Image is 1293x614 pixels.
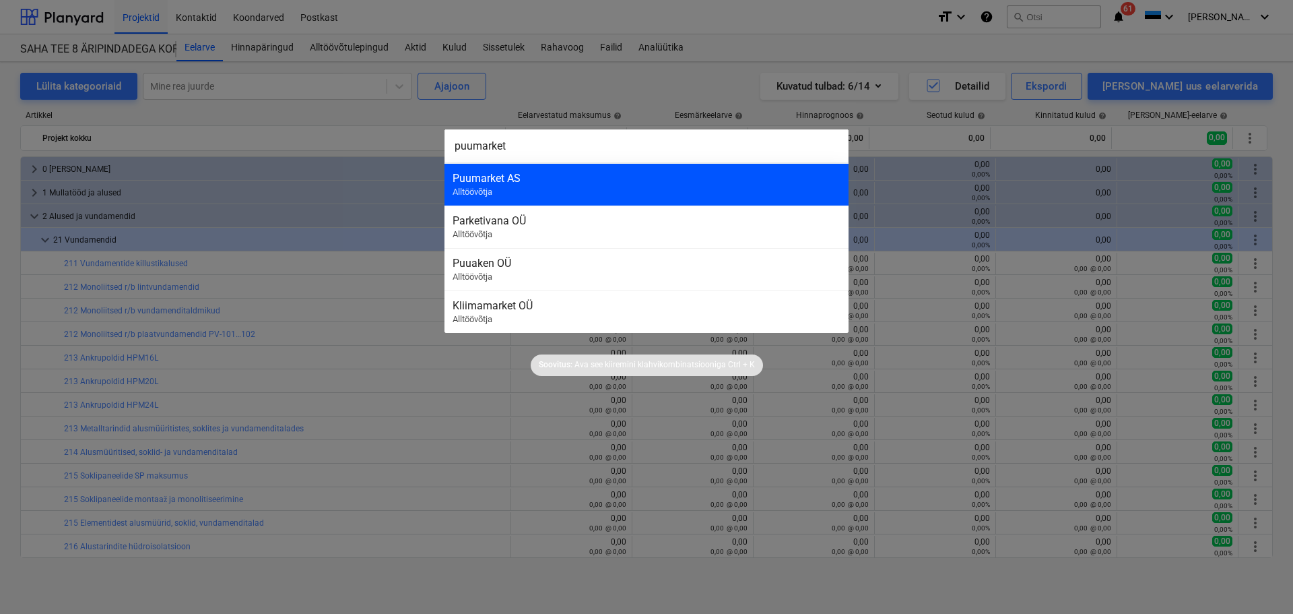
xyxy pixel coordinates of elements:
div: Puumarket ASAlltöövõtja [444,163,849,206]
div: Kliimamarket OÜ [453,299,840,312]
div: Puuaken OÜ [453,257,840,270]
p: Ava see kiiremini klahvikombinatsiooniga [574,359,726,371]
p: Soovitus: [539,359,572,371]
div: Vestlusvidin [1226,549,1293,614]
span: Alltöövõtja [453,229,492,239]
div: Puumarket AS [453,172,840,185]
iframe: Chat Widget [1226,549,1293,614]
div: Parketivana OÜ [453,214,840,227]
span: Alltöövõtja [453,314,492,324]
span: Alltöövõtja [453,272,492,282]
p: Ctrl + K [728,359,755,371]
input: Otsi projekte, eelarveridu, lepinguid, akte, alltöövõtjaid... [444,129,849,163]
div: Kliimamarket OÜAlltöövõtja [444,290,849,333]
span: Alltöövõtja [453,187,492,197]
div: Soovitus:Ava see kiiremini klahvikombinatsioonigaCtrl + K [531,355,763,376]
div: Puuaken OÜAlltöövõtja [444,248,849,290]
div: Parketivana OÜAlltöövõtja [444,206,849,248]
